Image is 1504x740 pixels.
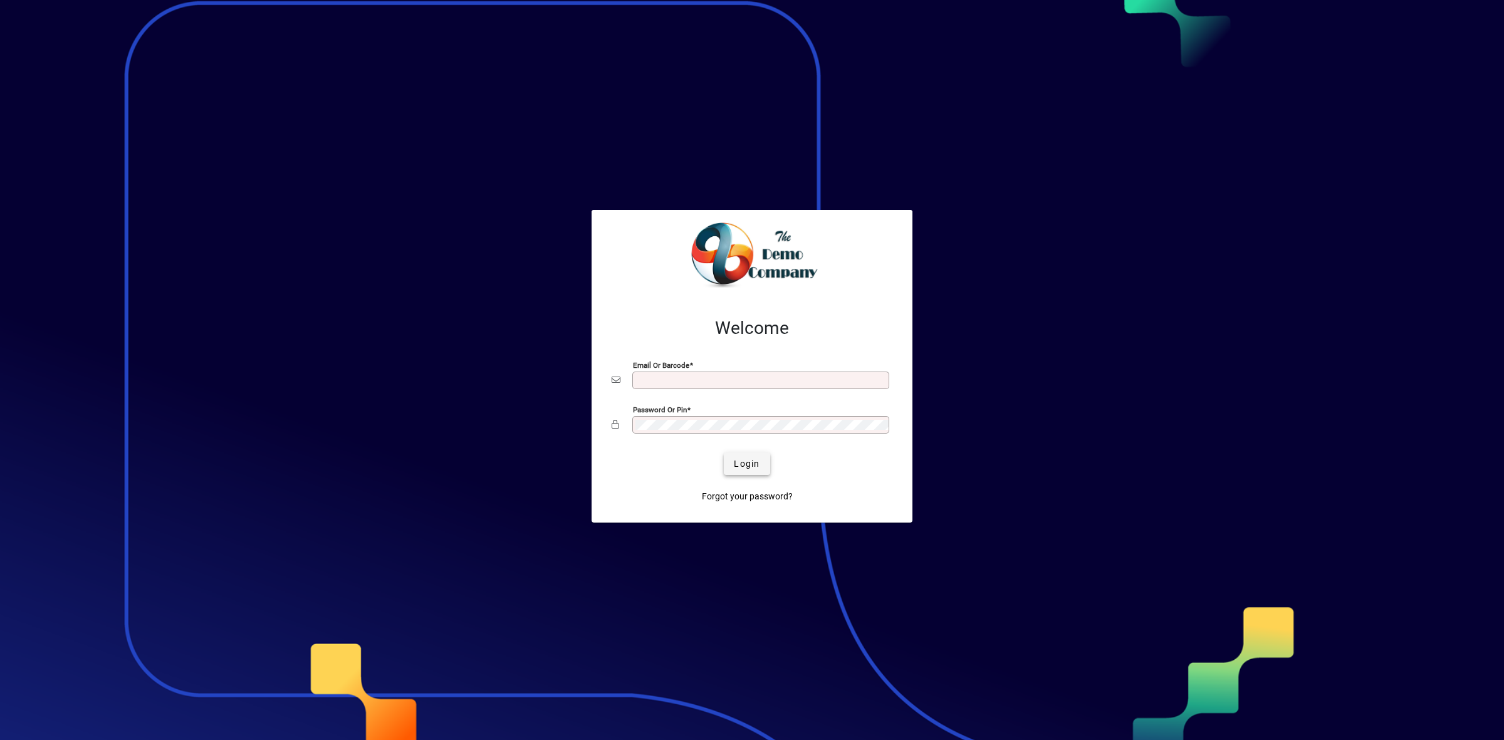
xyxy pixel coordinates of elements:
[633,405,687,414] mat-label: Password or Pin
[724,452,770,475] button: Login
[697,485,798,508] a: Forgot your password?
[633,361,689,370] mat-label: Email or Barcode
[702,490,793,503] span: Forgot your password?
[612,318,892,339] h2: Welcome
[734,457,760,471] span: Login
